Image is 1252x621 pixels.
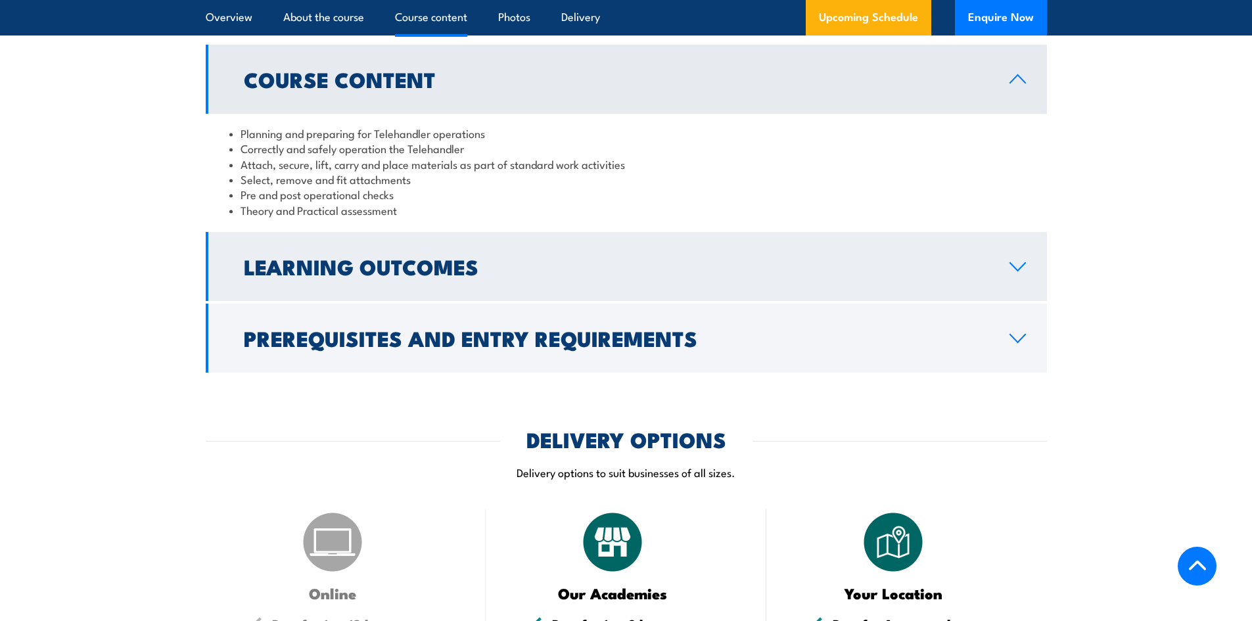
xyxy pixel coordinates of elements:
h3: Online [239,586,427,601]
p: Delivery options to suit businesses of all sizes. [206,465,1047,480]
a: Course Content [206,45,1047,114]
h3: Our Academies [519,586,707,601]
a: Learning Outcomes [206,232,1047,301]
h2: DELIVERY OPTIONS [526,430,726,448]
li: Attach, secure, lift, carry and place materials as part of standard work activities [229,156,1023,172]
li: Select, remove and fit attachments [229,172,1023,187]
li: Theory and Practical assessment [229,202,1023,218]
li: Planning and preparing for Telehandler operations [229,126,1023,141]
a: Prerequisites and Entry Requirements [206,304,1047,373]
li: Correctly and safely operation the Telehandler [229,141,1023,156]
li: Pre and post operational checks [229,187,1023,202]
h2: Course Content [244,70,988,88]
h3: Your Location [799,586,988,601]
h2: Learning Outcomes [244,257,988,275]
h2: Prerequisites and Entry Requirements [244,329,988,347]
